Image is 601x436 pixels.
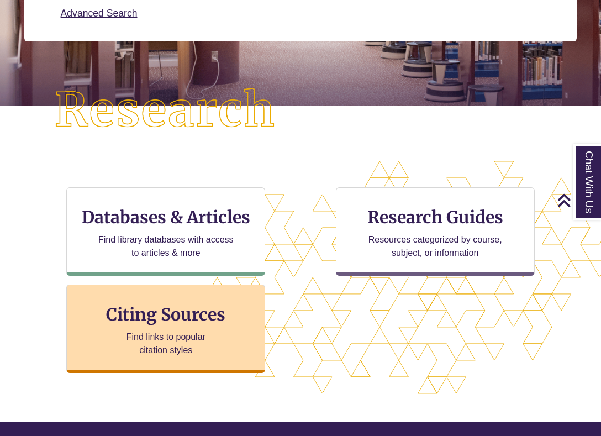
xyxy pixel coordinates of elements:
a: Advanced Search [61,8,138,19]
h3: Research Guides [345,207,525,228]
p: Find library databases with access to articles & more [94,233,238,260]
img: Research [30,64,300,157]
h3: Citing Sources [98,304,233,325]
p: Resources categorized by course, subject, or information [363,233,507,260]
p: Find links to popular citation styles [112,330,220,357]
a: Databases & Articles Find library databases with access to articles & more [66,187,265,276]
a: Citing Sources Find links to popular citation styles [66,285,265,373]
a: Back to Top [557,193,598,208]
h3: Databases & Articles [76,207,256,228]
a: Research Guides Resources categorized by course, subject, or information [336,187,535,276]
